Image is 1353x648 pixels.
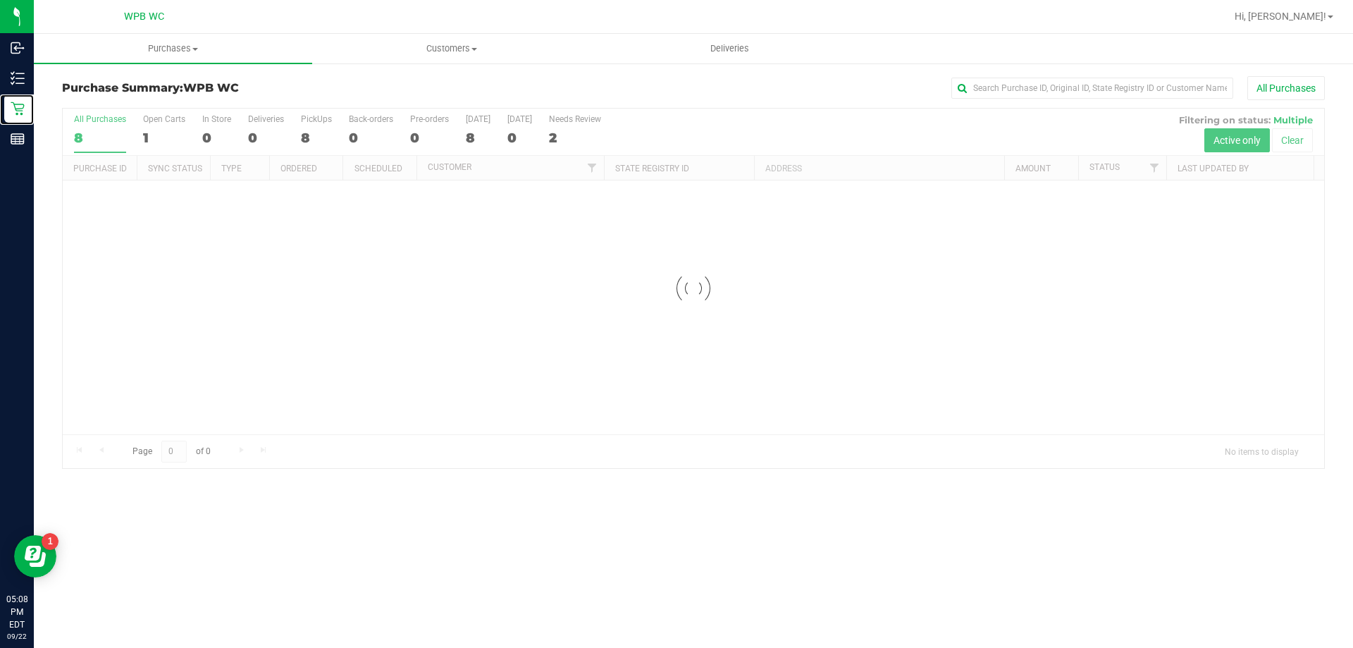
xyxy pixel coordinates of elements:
p: 09/22 [6,631,27,642]
h3: Purchase Summary: [62,82,483,94]
a: Customers [312,34,591,63]
iframe: Resource center unread badge [42,533,58,550]
inline-svg: Inbound [11,41,25,55]
button: All Purchases [1247,76,1325,100]
span: Hi, [PERSON_NAME]! [1235,11,1326,22]
iframe: Resource center [14,535,56,577]
p: 05:08 PM EDT [6,593,27,631]
inline-svg: Retail [11,102,25,116]
input: Search Purchase ID, Original ID, State Registry ID or Customer Name... [951,78,1233,99]
span: Purchases [34,42,312,55]
span: Customers [313,42,590,55]
a: Deliveries [591,34,869,63]
span: WPB WC [183,81,239,94]
inline-svg: Reports [11,132,25,146]
span: WPB WC [124,11,164,23]
span: Deliveries [691,42,768,55]
inline-svg: Inventory [11,71,25,85]
a: Purchases [34,34,312,63]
